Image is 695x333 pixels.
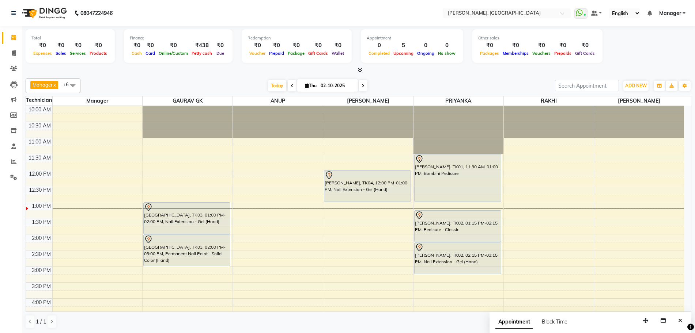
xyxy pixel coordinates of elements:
[675,315,685,326] button: Close
[392,41,415,50] div: 5
[26,96,52,104] div: Technician
[415,154,501,202] div: [PERSON_NAME], TK01, 11:30 AM-01:00 PM, Bombini Pedicure
[248,35,346,41] div: Redemption
[415,51,436,56] span: Ongoing
[31,51,54,56] span: Expenses
[415,243,501,274] div: [PERSON_NAME], TK02, 02:15 PM-03:15 PM, Nail Extension - Gel (Hand)
[233,96,323,106] span: ANUP
[478,35,597,41] div: Other sales
[88,51,109,56] span: Products
[306,41,330,50] div: ₹0
[323,96,413,106] span: [PERSON_NAME]
[330,51,346,56] span: Wallet
[215,51,226,56] span: Due
[27,122,52,130] div: 10:30 AM
[144,235,230,266] div: [GEOGRAPHIC_DATA], TK03, 02:00 PM-03:00 PM, Permanent Nail Paint - Solid Color (Hand)
[27,186,52,194] div: 12:30 PM
[286,41,306,50] div: ₹0
[30,234,52,242] div: 2:00 PM
[501,51,530,56] span: Memberships
[330,41,346,50] div: ₹0
[625,83,647,88] span: ADD NEW
[306,51,330,56] span: Gift Cards
[54,41,68,50] div: ₹0
[267,41,286,50] div: ₹0
[190,51,214,56] span: Petty cash
[573,41,597,50] div: ₹0
[324,171,411,202] div: [PERSON_NAME], TK04, 12:00 PM-01:00 PM, Nail Extension - Gel (Hand)
[392,51,415,56] span: Upcoming
[555,80,619,91] input: Search Appointment
[367,51,392,56] span: Completed
[415,41,436,50] div: 0
[552,51,573,56] span: Prepaids
[267,51,286,56] span: Prepaid
[130,35,227,41] div: Finance
[436,41,457,50] div: 0
[623,81,649,91] button: ADD NEW
[68,51,88,56] span: Services
[88,41,109,50] div: ₹0
[53,96,143,106] span: Manager
[318,80,355,91] input: 2025-10-02
[501,41,530,50] div: ₹0
[53,82,56,88] a: x
[436,51,457,56] span: No show
[594,96,684,106] span: [PERSON_NAME]
[27,154,52,162] div: 11:30 AM
[30,218,52,226] div: 1:30 PM
[30,299,52,306] div: 4:00 PM
[144,203,230,234] div: [GEOGRAPHIC_DATA], TK03, 01:00 PM-02:00 PM, Nail Extension - Gel (Hand)
[495,315,533,329] span: Appointment
[248,41,267,50] div: ₹0
[33,82,53,88] span: Manager
[542,318,567,325] span: Block Time
[68,41,88,50] div: ₹0
[367,41,392,50] div: 0
[190,41,214,50] div: ₹438
[144,51,157,56] span: Card
[30,283,52,290] div: 3:30 PM
[30,202,52,210] div: 1:00 PM
[130,41,144,50] div: ₹0
[286,51,306,56] span: Package
[303,83,318,88] span: Thu
[478,51,501,56] span: Packages
[27,138,52,146] div: 11:00 AM
[144,41,157,50] div: ₹0
[143,96,233,106] span: GAURAV GK
[248,51,267,56] span: Voucher
[157,41,190,50] div: ₹0
[552,41,573,50] div: ₹0
[19,3,69,23] img: logo
[63,81,74,87] span: +6
[367,35,457,41] div: Appointment
[54,51,68,56] span: Sales
[157,51,190,56] span: Online/Custom
[659,9,681,17] span: Manager
[30,267,52,274] div: 3:00 PM
[530,41,552,50] div: ₹0
[415,211,501,242] div: [PERSON_NAME], TK02, 01:15 PM-02:15 PM, Pedicure - Classic
[80,3,113,23] b: 08047224946
[268,80,286,91] span: Today
[36,318,46,326] span: 1 / 1
[413,96,503,106] span: PRIYANKA
[27,106,52,114] div: 10:00 AM
[504,96,594,106] span: RAKHI
[214,41,227,50] div: ₹0
[478,41,501,50] div: ₹0
[530,51,552,56] span: Vouchers
[27,170,52,178] div: 12:00 PM
[573,51,597,56] span: Gift Cards
[31,41,54,50] div: ₹0
[31,35,109,41] div: Total
[130,51,144,56] span: Cash
[30,250,52,258] div: 2:30 PM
